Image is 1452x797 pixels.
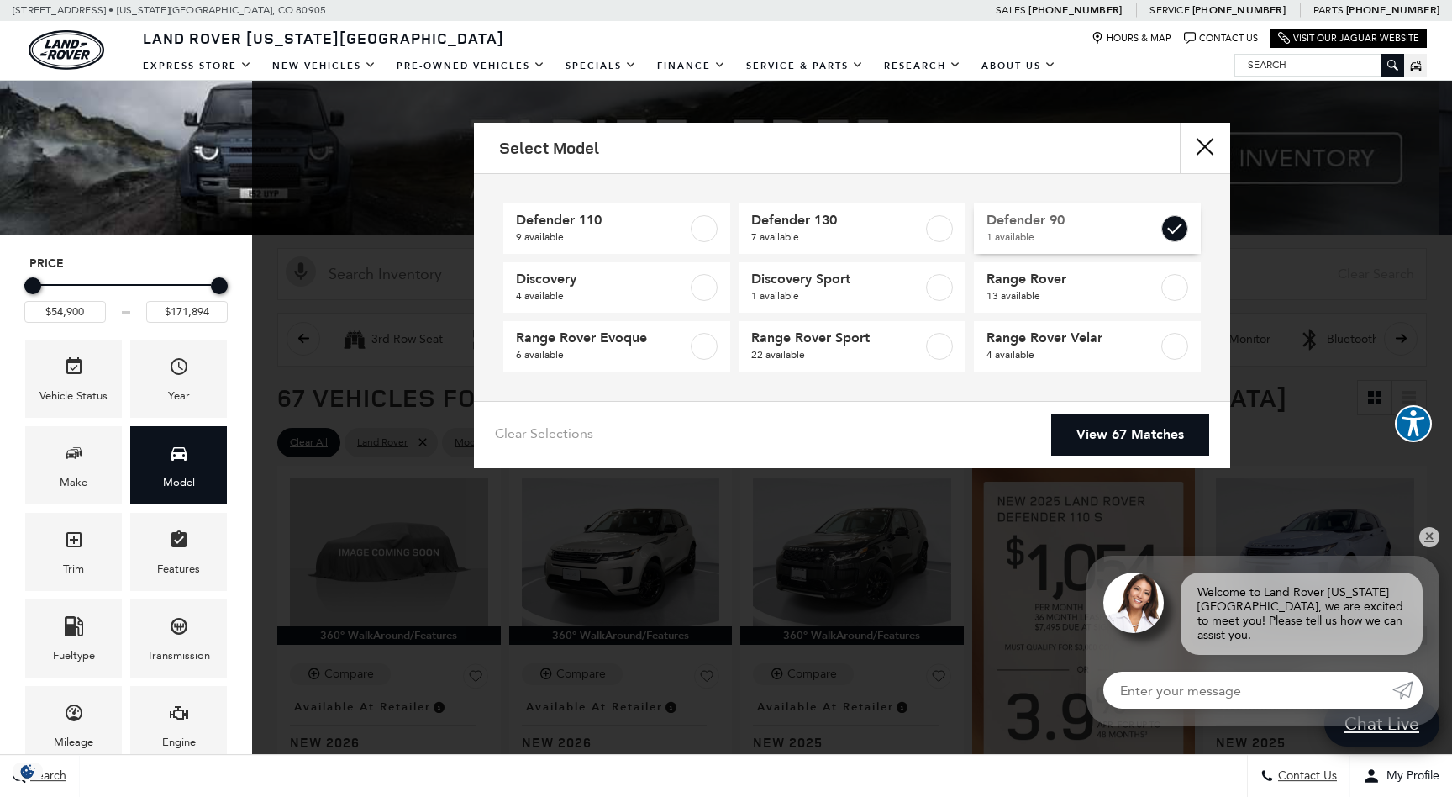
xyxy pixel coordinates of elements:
span: 22 available [751,346,923,363]
a: New Vehicles [262,51,387,81]
input: Minimum [24,301,106,323]
a: EXPRESS STORE [133,51,262,81]
div: FueltypeFueltype [25,599,122,678]
div: MileageMileage [25,686,122,764]
a: Hours & Map [1092,32,1171,45]
a: Research [874,51,971,81]
a: Defender 1109 available [503,203,730,254]
div: FeaturesFeatures [130,513,227,591]
div: Trim [63,560,84,578]
h5: Price [29,256,223,272]
span: Range Rover [986,271,1158,288]
span: Range Rover Sport [751,330,923,346]
a: [PHONE_NUMBER] [1028,3,1122,17]
a: About Us [971,51,1066,81]
a: Contact Us [1184,32,1258,45]
a: Clear Selections [495,425,593,446]
span: Discovery [516,271,687,288]
div: Minimum Price [24,277,41,294]
a: [PHONE_NUMBER] [1346,3,1439,17]
div: YearYear [130,340,227,418]
div: MakeMake [25,426,122,504]
a: [STREET_ADDRESS] • [US_STATE][GEOGRAPHIC_DATA], CO 80905 [13,4,326,16]
h2: Select Model [499,139,599,157]
div: TransmissionTransmission [130,599,227,678]
span: Vehicle [64,352,84,387]
span: Range Rover Evoque [516,330,687,346]
a: Range Rover Sport22 available [739,321,965,372]
div: VehicleVehicle Status [25,340,122,418]
button: Explore your accessibility options [1395,405,1432,442]
span: Contact Us [1274,769,1337,784]
span: Defender 130 [751,212,923,229]
a: Pre-Owned Vehicles [387,51,555,81]
img: Opt-Out Icon [8,763,47,780]
img: Land Rover [29,30,104,70]
span: Model [169,439,189,473]
button: Open user profile menu [1350,755,1452,797]
span: Engine [169,699,189,733]
span: 1 available [751,288,923,304]
div: Fueltype [53,647,95,665]
div: Make [60,473,87,492]
a: Defender 1307 available [739,203,965,254]
div: TrimTrim [25,513,122,591]
span: Sales [996,4,1026,16]
span: 13 available [986,288,1158,304]
span: Parts [1313,4,1344,16]
a: Land Rover [US_STATE][GEOGRAPHIC_DATA] [133,28,514,48]
span: Make [64,439,84,473]
div: Price [24,272,228,323]
nav: Main Navigation [133,51,1066,81]
span: 9 available [516,229,687,245]
div: Engine [162,733,196,752]
a: Defender 901 available [974,203,1201,254]
aside: Accessibility Help Desk [1395,405,1432,446]
div: Vehicle Status [39,387,108,405]
span: 6 available [516,346,687,363]
a: Discovery4 available [503,262,730,313]
span: Defender 90 [986,212,1158,229]
span: Trim [64,525,84,560]
span: Transmission [169,612,189,647]
span: 1 available [986,229,1158,245]
span: Mileage [64,699,84,733]
input: Enter your message [1103,672,1392,709]
a: Range Rover Velar4 available [974,321,1201,372]
div: Year [168,387,190,405]
div: Mileage [54,733,93,752]
span: 4 available [516,288,687,304]
input: Maximum [146,301,228,323]
span: Features [169,525,189,560]
a: Specials [555,51,647,81]
a: Finance [647,51,736,81]
span: Year [169,352,189,387]
div: Transmission [147,647,210,665]
div: Maximum Price [211,277,228,294]
a: Visit Our Jaguar Website [1278,32,1419,45]
span: Fueltype [64,612,84,647]
span: Discovery Sport [751,271,923,288]
a: Submit [1392,672,1423,709]
button: Close [1180,123,1230,173]
img: Agent profile photo [1103,573,1164,633]
a: Service & Parts [736,51,874,81]
div: Welcome to Land Rover [US_STATE][GEOGRAPHIC_DATA], we are excited to meet you! Please tell us how... [1181,573,1423,655]
div: Features [157,560,200,578]
a: View 67 Matches [1051,414,1209,456]
div: Model [163,473,195,492]
a: Range Rover13 available [974,262,1201,313]
input: Search [1235,55,1403,75]
a: Range Rover Evoque6 available [503,321,730,372]
span: My Profile [1380,769,1439,784]
span: 4 available [986,346,1158,363]
a: Discovery Sport1 available [739,262,965,313]
a: [PHONE_NUMBER] [1192,3,1286,17]
span: Defender 110 [516,212,687,229]
div: EngineEngine [130,686,227,764]
section: Click to Open Cookie Consent Modal [8,763,47,780]
span: Range Rover Velar [986,330,1158,346]
div: ModelModel [130,426,227,504]
a: land-rover [29,30,104,70]
span: 7 available [751,229,923,245]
